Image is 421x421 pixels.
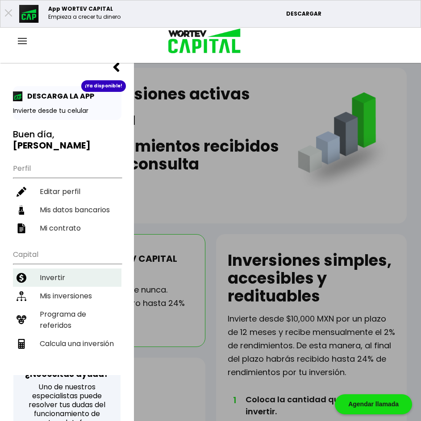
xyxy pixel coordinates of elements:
[17,273,26,283] img: invertir-icon.b3b967d7.svg
[286,10,416,18] p: DESCARGAR
[112,62,121,72] img: flecha-regreso
[13,91,23,101] img: app-icon
[48,5,121,13] p: App WORTEV CAPITAL
[23,91,94,102] p: DESCARGA LA APP
[18,38,27,44] img: hamburguer-menu2
[17,187,26,197] img: editar-icon.952d3147.svg
[13,305,121,334] a: Programa de referidos
[13,334,121,353] a: Calcula una inversión
[81,80,126,92] div: ¡Ya disponible!
[13,268,121,287] a: Invertir
[13,201,121,219] a: Mis datos bancarios
[13,158,121,237] ul: Perfil
[48,13,121,21] p: Empieza a crecer tu dinero
[17,291,26,301] img: inversiones-icon.6695dc30.svg
[13,182,121,201] a: Editar perfil
[17,205,26,215] img: datos-icon.10cf9172.svg
[13,139,91,152] b: [PERSON_NAME]
[335,394,412,414] div: Agendar llamada
[13,244,121,375] ul: Capital
[17,223,26,233] img: contrato-icon.f2db500c.svg
[159,27,244,56] img: logo_wortev_capital
[13,287,121,305] a: Mis inversiones
[13,106,121,116] p: Invierte desde tu celular
[13,129,121,151] h3: Buen día,
[13,219,121,237] a: Mi contrato
[17,315,26,325] img: recomiendanos-icon.9b8e9327.svg
[19,5,39,23] img: appicon
[17,339,26,349] img: calculadora-icon.17d418c4.svg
